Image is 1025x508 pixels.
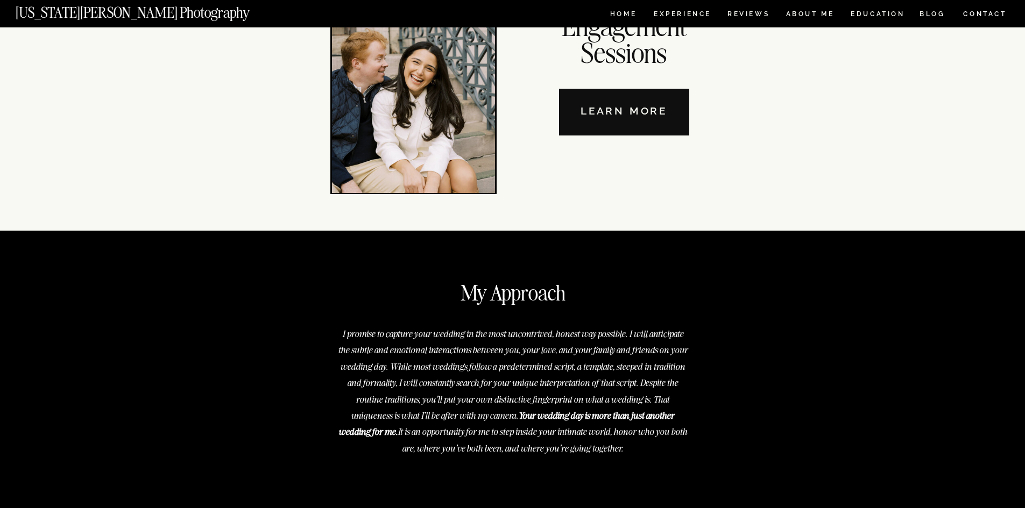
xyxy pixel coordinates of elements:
a: Experience [654,11,710,20]
b: Your wedding day is more than just another wedding for me. [338,410,675,437]
a: Learn More [559,89,689,135]
h2: My Approach [351,276,675,305]
a: BLOG [920,11,945,20]
a: REVIEWS [727,11,768,20]
a: EDUCATION [850,11,906,20]
div: Engagement Sessions [553,12,696,63]
p: I promise to capture your wedding in the most uncontrived, honest way possible. I will anticipate... [337,326,688,454]
a: HOME [608,11,639,20]
a: ABOUT ME [786,11,835,20]
a: CONTACT [963,8,1007,20]
a: [US_STATE][PERSON_NAME] Photography [16,5,286,15]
